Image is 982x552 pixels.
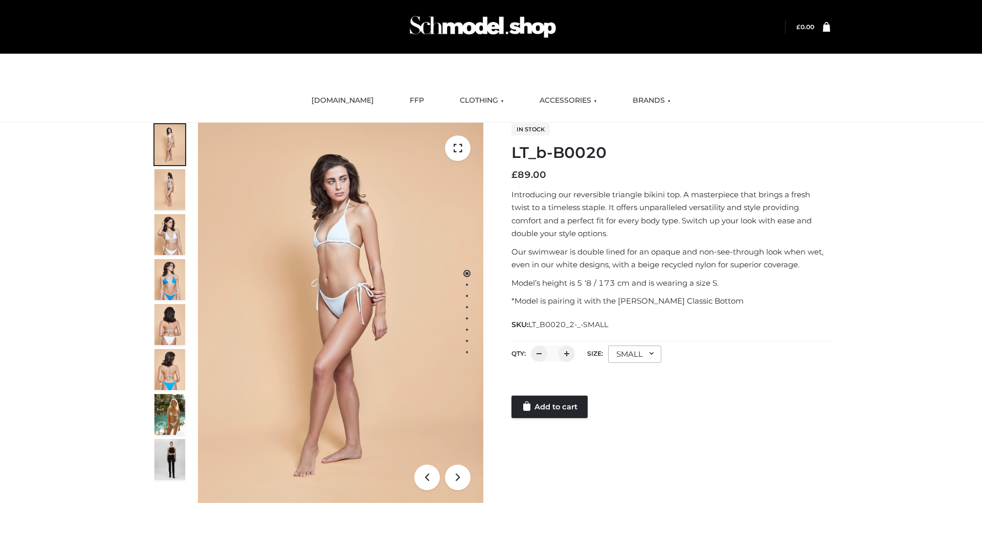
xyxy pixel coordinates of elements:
a: FFP [402,89,432,112]
img: ArielClassicBikiniTop_CloudNine_AzureSky_OW114ECO_2-scaled.jpg [154,169,185,210]
a: ACCESSORIES [532,89,605,112]
bdi: 0.00 [796,23,814,31]
span: LT_B0020_2-_-SMALL [528,320,608,329]
div: SMALL [608,346,661,363]
a: Add to cart [511,396,588,418]
span: SKU: [511,318,609,331]
img: ArielClassicBikiniTop_CloudNine_AzureSky_OW114ECO_3-scaled.jpg [154,214,185,255]
img: ArielClassicBikiniTop_CloudNine_AzureSky_OW114ECO_4-scaled.jpg [154,259,185,300]
a: CLOTHING [452,89,511,112]
img: ArielClassicBikiniTop_CloudNine_AzureSky_OW114ECO_7-scaled.jpg [154,304,185,345]
a: BRANDS [625,89,678,112]
h1: LT_b-B0020 [511,144,830,162]
img: Schmodel Admin 964 [406,7,560,47]
span: In stock [511,123,550,135]
a: £0.00 [796,23,814,31]
label: Size: [587,350,603,357]
img: Arieltop_CloudNine_AzureSky2.jpg [154,394,185,435]
a: [DOMAIN_NAME] [304,89,382,112]
bdi: 89.00 [511,169,546,180]
img: 49df5f96394c49d8b5cbdcda3511328a.HD-1080p-2.5Mbps-49301101_thumbnail.jpg [154,439,185,480]
p: *Model is pairing it with the [PERSON_NAME] Classic Bottom [511,294,830,308]
p: Model’s height is 5 ‘8 / 173 cm and is wearing a size S. [511,277,830,290]
img: ArielClassicBikiniTop_CloudNine_AzureSky_OW114ECO_8-scaled.jpg [154,349,185,390]
span: £ [796,23,800,31]
label: QTY: [511,350,526,357]
p: Our swimwear is double lined for an opaque and non-see-through look when wet, even in our white d... [511,245,830,271]
img: ArielClassicBikiniTop_CloudNine_AzureSky_OW114ECO_1 [198,123,483,503]
img: ArielClassicBikiniTop_CloudNine_AzureSky_OW114ECO_1-scaled.jpg [154,124,185,165]
p: Introducing our reversible triangle bikini top. A masterpiece that brings a fresh twist to a time... [511,188,830,240]
span: £ [511,169,518,180]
